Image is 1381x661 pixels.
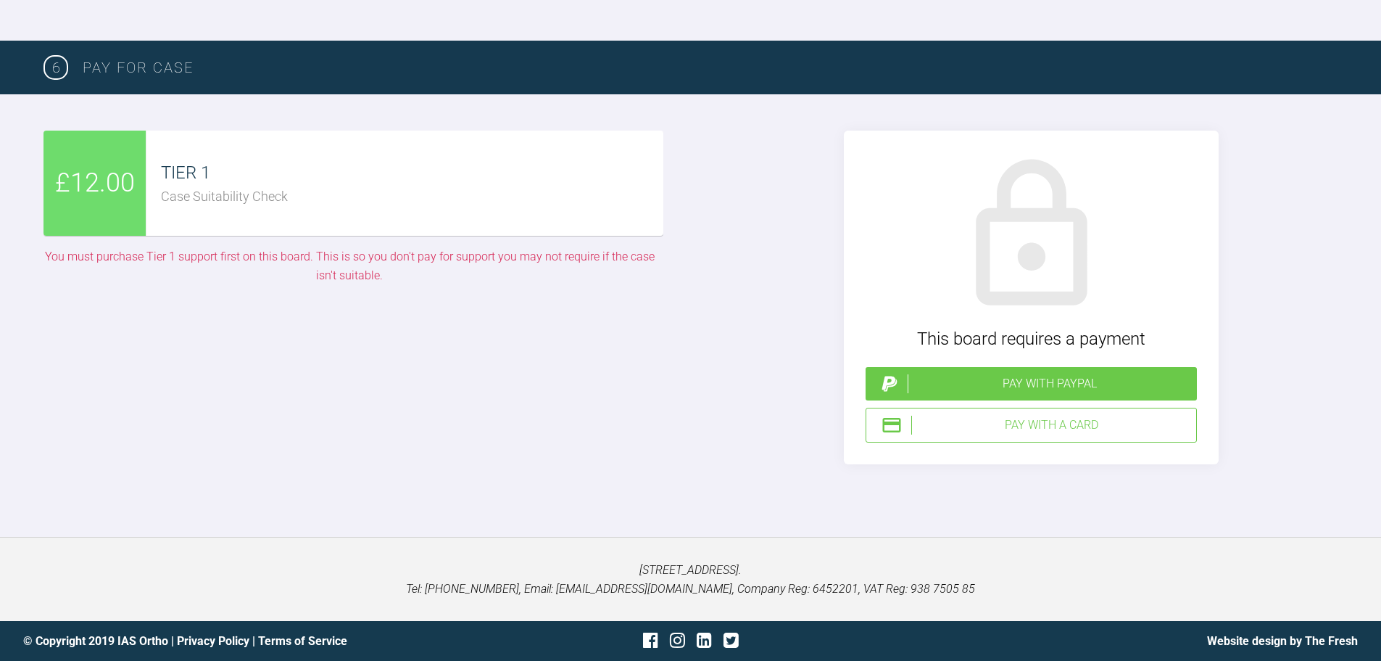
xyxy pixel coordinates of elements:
[23,561,1358,598] p: [STREET_ADDRESS]. Tel: [PHONE_NUMBER], Email: [EMAIL_ADDRESS][DOMAIN_NAME], Company Reg: 6452201,...
[55,163,135,205] span: £12.00
[177,634,249,648] a: Privacy Policy
[911,416,1190,435] div: Pay with a Card
[881,414,903,436] img: stripeIcon.ae7d7783.svg
[258,634,347,648] a: Terms of Service
[43,247,656,284] div: You must purchase Tier 1 support first on this board. This is so you don't pay for support you ma...
[161,186,663,208] div: Case Suitability Check
[1207,634,1358,648] a: Website design by The Fresh
[161,159,663,186] div: TIER 1
[908,374,1191,393] div: Pay with PayPal
[23,632,468,651] div: © Copyright 2019 IAS Ortho | |
[43,55,68,80] span: 6
[866,325,1197,353] div: This board requires a payment
[948,152,1115,319] img: lock.6dc949b6.svg
[83,56,1338,79] h3: PAY FOR CASE
[879,373,900,395] img: paypal.a7a4ce45.svg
